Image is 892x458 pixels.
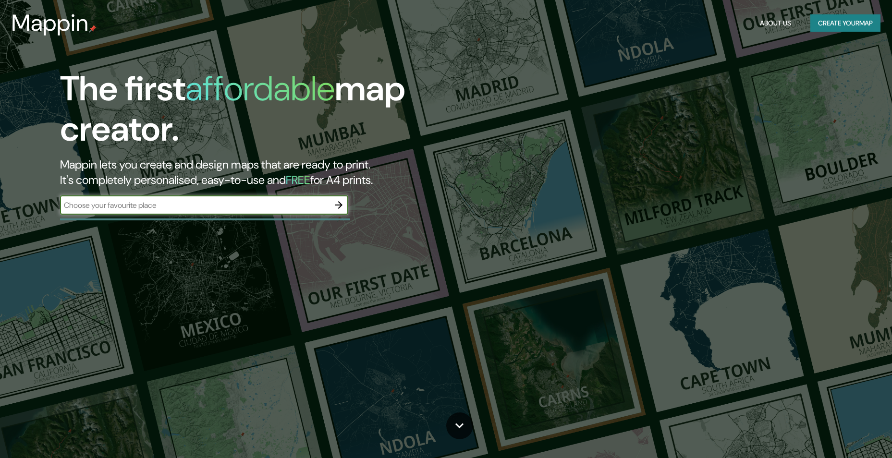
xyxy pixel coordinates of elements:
h5: FREE [286,172,310,187]
button: About Us [756,14,795,32]
h2: Mappin lets you create and design maps that are ready to print. It's completely personalised, eas... [60,157,506,188]
input: Choose your favourite place [60,200,329,211]
h3: Mappin [12,10,89,36]
img: mappin-pin [89,25,97,33]
h1: The first map creator. [60,69,506,157]
button: Create yourmap [810,14,880,32]
h1: affordable [185,66,335,111]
